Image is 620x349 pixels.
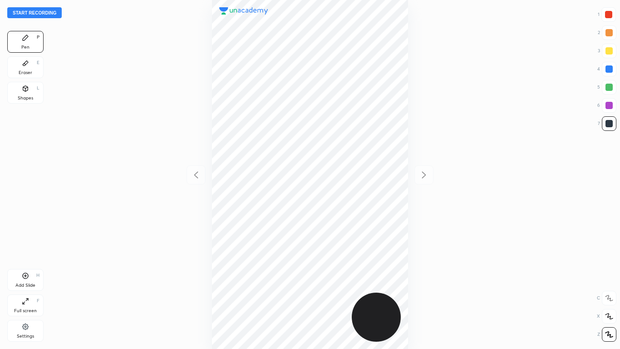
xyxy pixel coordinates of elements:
div: 4 [597,62,616,76]
div: Pen [21,45,30,50]
div: E [37,60,39,65]
div: X [597,309,616,324]
div: 6 [597,98,616,113]
div: C [597,291,616,305]
div: Full screen [14,309,37,313]
div: P [37,35,39,40]
div: H [36,273,39,278]
div: Add Slide [15,283,35,288]
div: 7 [598,116,616,131]
div: F [37,299,39,303]
img: logo.38c385cc.svg [219,7,268,15]
div: 5 [597,80,616,95]
div: Z [597,327,616,342]
div: 3 [598,44,616,58]
div: 2 [598,25,616,40]
button: Start recording [7,7,62,18]
div: Shapes [18,96,33,100]
div: L [37,86,39,90]
div: Eraser [19,70,32,75]
div: 1 [598,7,616,22]
div: Settings [17,334,34,339]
